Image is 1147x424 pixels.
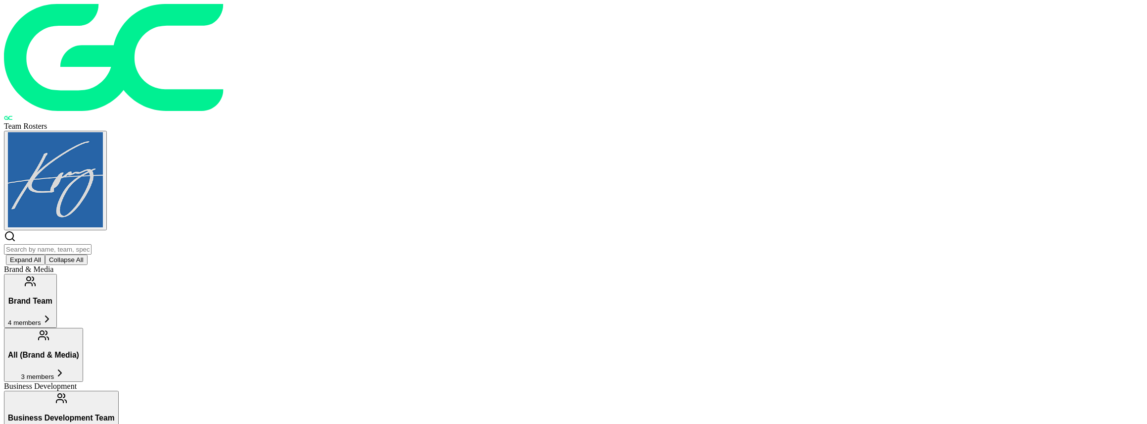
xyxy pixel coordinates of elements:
button: Expand All [6,255,45,265]
h3: All (Brand & Media) [8,351,79,360]
span: 3 members [21,373,54,380]
button: Collapse All [45,255,88,265]
h3: Business Development Team [8,414,115,423]
span: Brand & Media [4,265,53,273]
span: 4 members [8,319,41,326]
button: Brand Team4 members [4,274,57,328]
input: Search by name, team, specialty, or title... [4,244,92,255]
h3: Brand Team [8,297,53,306]
span: Business Development [4,382,77,390]
button: All (Brand & Media)3 members [4,328,83,382]
span: Team Rosters [4,122,47,130]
